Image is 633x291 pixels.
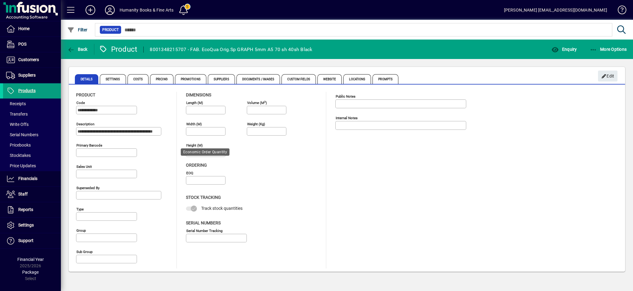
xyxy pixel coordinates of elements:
mat-label: Superseded by [76,186,100,190]
mat-label: Primary barcode [76,143,102,147]
a: POS [3,37,61,52]
mat-label: Type [76,207,84,211]
span: Enquiry [551,47,577,52]
span: Customers [18,57,39,62]
mat-label: Volume (m ) [247,101,267,105]
a: Suppliers [3,68,61,83]
span: Staff [18,192,28,196]
span: Costs [128,74,149,84]
mat-label: Width (m) [186,122,202,126]
span: Serial Numbers [186,220,221,225]
mat-label: Description [76,122,94,126]
a: Financials [3,171,61,186]
mat-label: EOQ [186,171,193,175]
span: Home [18,26,30,31]
button: Back [66,44,89,55]
span: Stock Tracking [186,195,221,200]
a: Stocktakes [3,150,61,161]
span: Receipts [6,101,26,106]
span: Write Offs [6,122,29,127]
mat-label: Public Notes [336,94,355,99]
span: Ordering [186,163,207,168]
span: Filter [67,27,88,32]
mat-label: Weight (Kg) [247,122,265,126]
span: POS [18,42,26,47]
div: [PERSON_NAME] [EMAIL_ADDRESS][DOMAIN_NAME] [504,5,607,15]
span: Suppliers [18,73,36,78]
mat-label: Code [76,101,85,105]
mat-label: Height (m) [186,143,203,147]
span: Pricebooks [6,143,31,147]
mat-label: Internal Notes [336,116,358,120]
a: Staff [3,187,61,202]
span: Product [102,27,119,33]
span: Product [76,92,95,97]
span: Edit [601,71,614,81]
a: Reports [3,202,61,217]
mat-label: Group [76,228,86,233]
span: Support [18,238,33,243]
mat-label: Length (m) [186,101,203,105]
span: Transfers [6,112,28,116]
a: Transfers [3,109,61,119]
mat-label: Serial Number tracking [186,228,222,233]
div: Product [99,44,138,54]
a: Settings [3,218,61,233]
div: Humanity Books & Fine Arts [120,5,174,15]
span: Suppliers [208,74,235,84]
sup: 3 [264,100,266,103]
span: Stocktakes [6,153,31,158]
span: Custom Fields [282,74,316,84]
span: Price Updates [6,163,36,168]
span: Serial Numbers [6,132,38,137]
span: Pricing [150,74,173,84]
span: Dimensions [186,92,211,97]
span: Website [317,74,342,84]
span: Locations [343,74,371,84]
button: Filter [66,24,89,35]
a: Receipts [3,99,61,109]
span: Details [75,74,98,84]
button: Edit [598,71,617,81]
span: Products [18,88,36,93]
a: Customers [3,52,61,68]
a: Price Updates [3,161,61,171]
span: Package [22,270,39,275]
span: Reports [18,207,33,212]
span: Prompts [372,74,398,84]
button: Profile [100,5,120,16]
a: Serial Numbers [3,130,61,140]
span: Financials [18,176,37,181]
a: Write Offs [3,119,61,130]
mat-label: Sales unit [76,165,92,169]
a: Pricebooks [3,140,61,150]
span: Documents / Images [236,74,280,84]
a: Support [3,233,61,248]
button: More Options [588,44,628,55]
span: Promotions [175,74,206,84]
div: Economic Order Quantity [181,148,229,156]
span: Settings [100,74,126,84]
span: Track stock quantities [201,206,243,211]
button: Enquiry [550,44,578,55]
div: 8001348215707 - FAB. EcoQua Orig.Sp GRAPH 5mm A5 70 sh 40sh Black [150,45,312,54]
span: More Options [590,47,627,52]
span: Financial Year [17,257,44,262]
button: Add [81,5,100,16]
mat-label: Sub group [76,250,93,254]
a: Home [3,21,61,36]
app-page-header-button: Back [61,44,94,55]
span: Settings [18,223,34,227]
span: Back [67,47,88,52]
a: Knowledge Base [613,1,625,21]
